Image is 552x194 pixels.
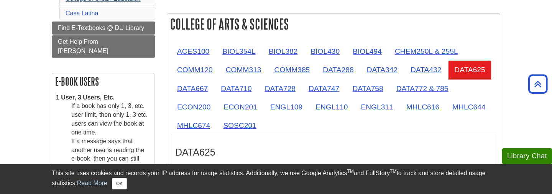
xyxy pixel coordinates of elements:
a: DATA772 & 785 [390,79,455,98]
a: Read More [77,180,107,186]
a: ACES100 [171,42,215,61]
a: ECON200 [171,98,217,116]
a: Get Help From [PERSON_NAME] [52,35,155,58]
a: DATA747 [302,79,345,98]
a: Casa Latina [66,10,98,17]
a: COMM385 [268,60,316,79]
a: COMM120 [171,60,219,79]
a: DATA728 [259,79,302,98]
a: BIOL354L [216,42,261,61]
sup: TM [390,169,396,174]
a: ENGL110 [309,98,354,116]
a: MHLC674 [171,116,216,135]
h2: E-book Users [52,73,154,90]
a: Back to Top [526,79,550,89]
h3: DATA625 [175,147,492,158]
a: SOSC201 [217,116,262,135]
a: DATA342 [361,60,404,79]
a: DATA625 [448,60,491,79]
a: MHLC616 [400,98,445,116]
a: BIOL430 [304,42,346,61]
a: ENGL311 [355,98,399,116]
a: MHLC644 [446,98,491,116]
a: DATA667 [171,79,214,98]
dt: 1 User, 3 Users, Etc. [56,93,150,102]
a: Find E-Textbooks @ DU Library [52,22,155,35]
a: DATA758 [346,79,389,98]
a: DATA288 [317,60,360,79]
div: This site uses cookies and records your IP address for usage statistics. Additionally, we use Goo... [52,169,500,189]
button: Library Chat [502,148,552,164]
a: ENGL109 [264,98,309,116]
span: Find E-Textbooks @ DU Library [58,25,144,31]
button: Close [112,178,127,189]
a: DATA710 [215,79,258,98]
a: DATA432 [404,60,447,79]
span: Get Help From [PERSON_NAME] [58,38,108,54]
h2: College of Arts & Sciences [167,14,500,34]
a: ECON201 [217,98,263,116]
a: BIOL494 [347,42,388,61]
sup: TM [347,169,353,174]
a: COMM313 [220,60,268,79]
a: BIOL382 [263,42,304,61]
a: CHEM250L & 255L [389,42,464,61]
